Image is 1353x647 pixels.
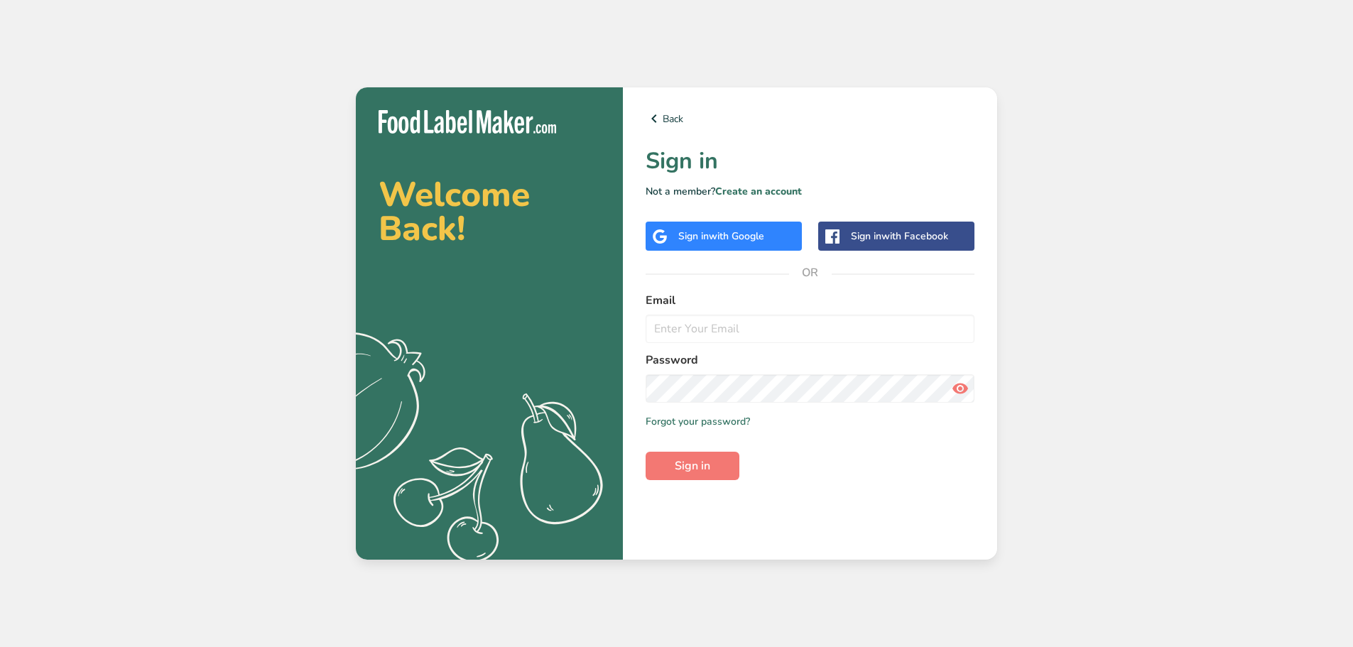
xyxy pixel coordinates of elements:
[881,229,948,243] span: with Facebook
[379,110,556,134] img: Food Label Maker
[646,110,974,127] a: Back
[646,414,750,429] a: Forgot your password?
[678,229,764,244] div: Sign in
[851,229,948,244] div: Sign in
[646,184,974,199] p: Not a member?
[646,352,974,369] label: Password
[789,251,832,294] span: OR
[646,452,739,480] button: Sign in
[709,229,764,243] span: with Google
[715,185,802,198] a: Create an account
[379,178,600,246] h2: Welcome Back!
[646,292,974,309] label: Email
[675,457,710,474] span: Sign in
[646,144,974,178] h1: Sign in
[646,315,974,343] input: Enter Your Email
